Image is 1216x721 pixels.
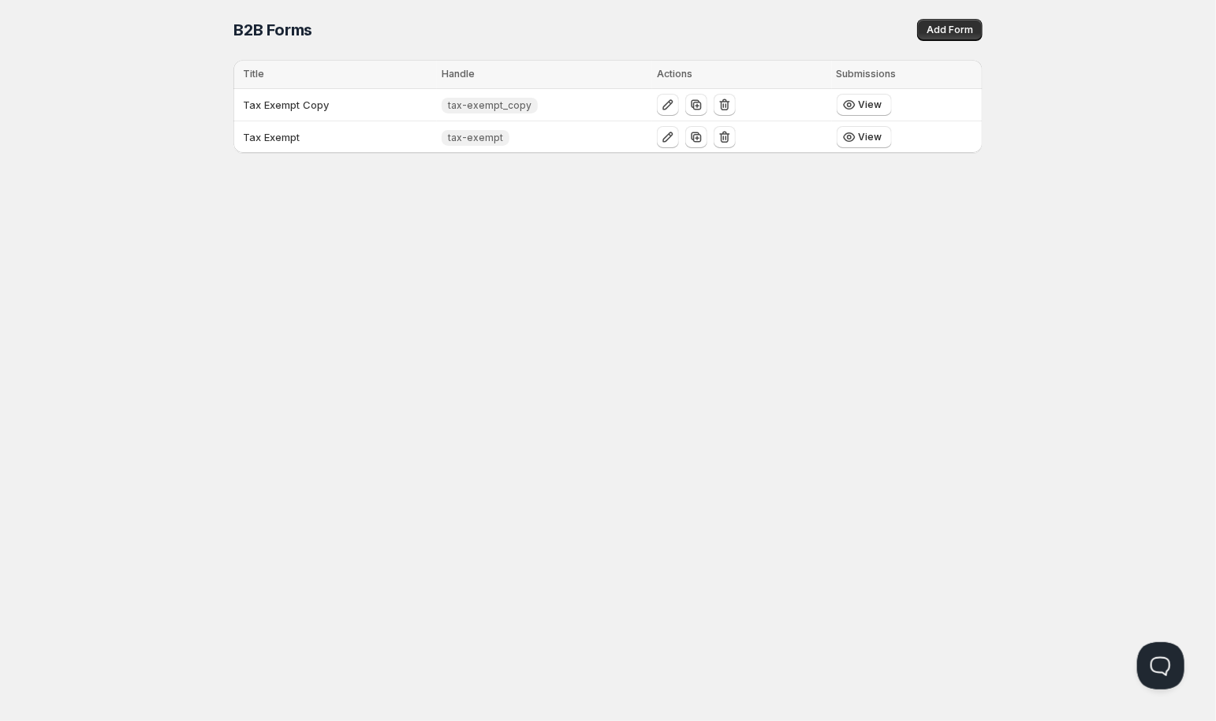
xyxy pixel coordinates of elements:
td: Tax Exempt [233,121,437,154]
span: View [859,131,882,143]
button: View [837,94,892,116]
iframe: Help Scout Beacon - Open [1137,642,1184,689]
td: Tax Exempt Copy [233,89,437,121]
button: Add Form [917,19,983,41]
button: View [837,126,892,148]
span: Title [243,68,264,80]
span: tax-exempt [448,132,503,144]
span: Actions [657,68,692,80]
span: B2B Forms [233,20,312,39]
span: Handle [442,68,475,80]
span: View [859,98,882,111]
span: Submissions [837,68,897,80]
span: Add Form [927,24,973,36]
span: tax-exempt_copy [448,99,532,112]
